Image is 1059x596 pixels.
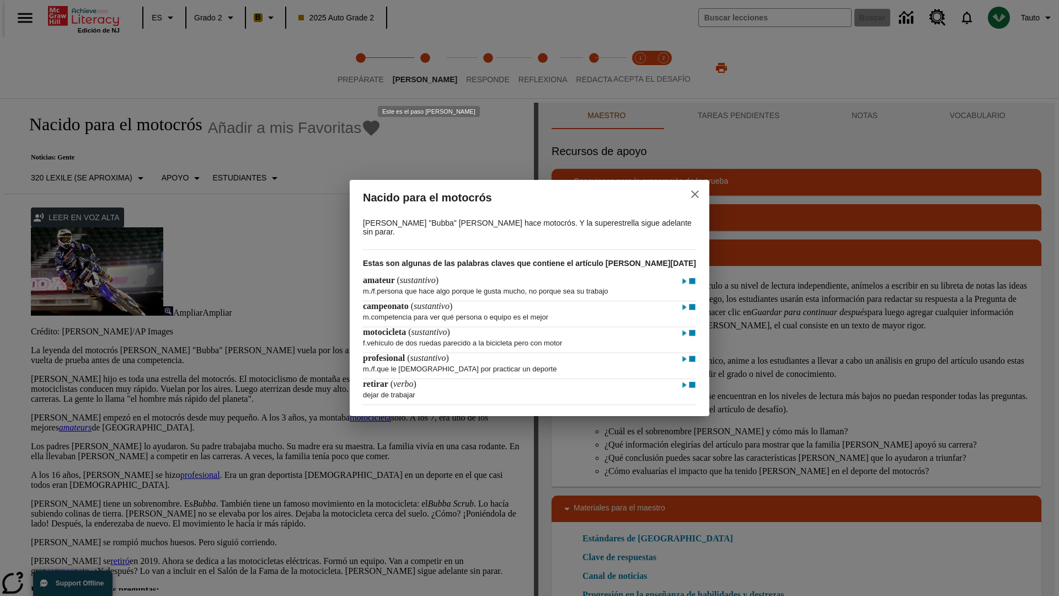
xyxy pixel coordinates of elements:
img: Reproducir - campeonato [681,302,688,313]
h3: Estas son algunas de las palabras claves que contiene el artículo [PERSON_NAME][DATE] [363,250,696,275]
span: sustantivo [411,327,447,337]
span: f. [363,339,367,347]
img: Reproducir - profesional [681,354,688,365]
span: m. [363,365,371,373]
span: verbo [393,379,413,389]
span: sustantivo [410,353,446,363]
span: motocicleta [363,327,408,337]
p: competencia para ver qué persona o equipo es el mejor [363,307,694,321]
span: campeonato [363,301,411,311]
span: f. [373,365,377,373]
div: Este es el paso [PERSON_NAME] [378,106,480,117]
button: close [682,181,708,207]
img: Reproducir - amateur [681,276,688,287]
span: retirar [363,379,391,389]
img: Detener - motocicleta [688,328,696,339]
img: Detener - retirar [688,380,696,391]
h4: ( ) [363,301,452,311]
span: m. [363,313,371,321]
span: sustantivo [414,301,450,311]
span: profesional [363,353,407,363]
span: sustantivo [400,275,436,285]
p: / que le [DEMOGRAPHIC_DATA] por practicar un deporte [363,359,694,373]
h2: Nacido para el motocrós [363,189,663,206]
p: / persona que hace algo porque le gusta mucho, no porque sea su trabajo [363,281,694,295]
img: Detener - campeonato [688,302,696,313]
img: Reproducir - retirar [681,380,688,391]
img: Detener - profesional [688,354,696,365]
h4: ( ) [363,379,416,389]
span: m. [363,287,371,295]
p: vehículo de dos ruedas parecido a la bicicleta pero con motor [363,333,694,347]
h4: ( ) [363,353,449,363]
p: dejar de trabajar [363,385,694,399]
span: amateur [363,275,397,285]
h4: ( ) [363,327,450,337]
span: f. [373,287,377,295]
h4: ( ) [363,275,438,285]
img: Reproducir - motocicleta [681,328,688,339]
p: [PERSON_NAME] "Bubba" [PERSON_NAME] hace motocrós. Y la superestrella sigue adelante sin parar. [363,219,694,236]
img: Detener - amateur [688,276,696,287]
